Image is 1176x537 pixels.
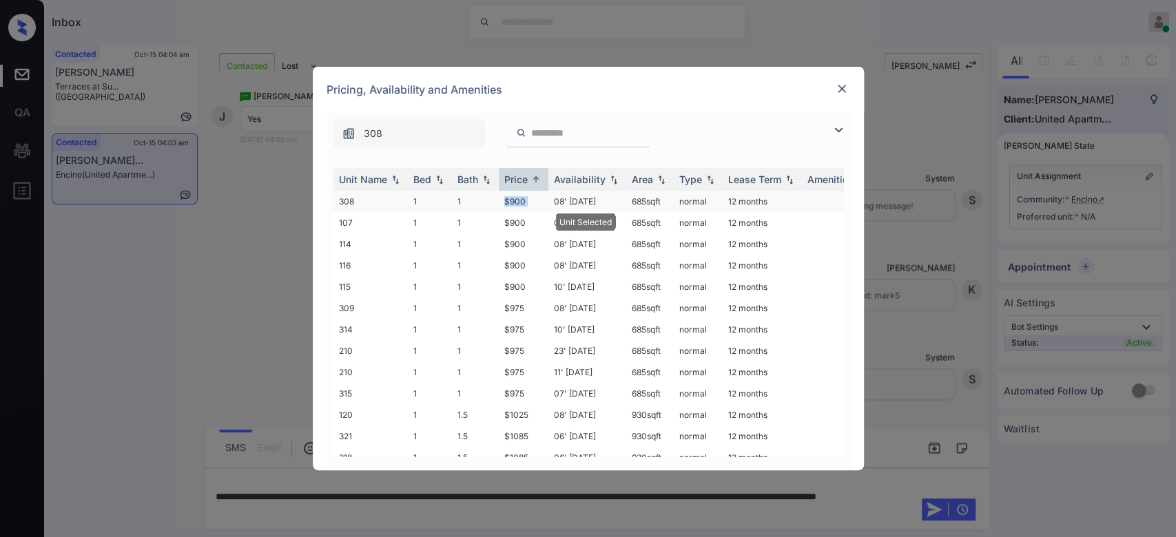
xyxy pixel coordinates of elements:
[674,404,723,425] td: normal
[626,212,674,233] td: 685 sqft
[626,319,674,340] td: 685 sqft
[626,383,674,404] td: 685 sqft
[548,404,626,425] td: 08' [DATE]
[499,340,548,361] td: $975
[333,212,408,233] td: 107
[457,173,478,185] div: Bath
[723,361,802,383] td: 12 months
[679,173,702,185] div: Type
[504,173,528,185] div: Price
[333,361,408,383] td: 210
[408,447,452,468] td: 1
[674,191,723,212] td: normal
[313,67,864,112] div: Pricing, Availability and Amenities
[333,297,408,319] td: 309
[548,340,626,361] td: 23' [DATE]
[723,297,802,319] td: 12 months
[499,361,548,383] td: $975
[333,319,408,340] td: 314
[333,340,408,361] td: 210
[728,173,781,185] div: Lease Term
[548,297,626,319] td: 08' [DATE]
[723,447,802,468] td: 12 months
[626,233,674,255] td: 685 sqft
[674,447,723,468] td: normal
[333,233,408,255] td: 114
[452,255,499,276] td: 1
[499,233,548,255] td: $900
[626,297,674,319] td: 685 sqft
[548,447,626,468] td: 06' [DATE]
[548,191,626,212] td: 08' [DATE]
[723,255,802,276] td: 12 months
[499,191,548,212] td: $900
[529,174,543,185] img: sorting
[723,233,802,255] td: 12 months
[333,404,408,425] td: 120
[333,255,408,276] td: 116
[554,173,606,185] div: Availability
[408,340,452,361] td: 1
[408,404,452,425] td: 1
[783,175,796,185] img: sorting
[408,297,452,319] td: 1
[499,383,548,404] td: $975
[830,122,847,138] img: icon-zuma
[674,212,723,233] td: normal
[674,319,723,340] td: normal
[452,361,499,383] td: 1
[674,297,723,319] td: normal
[723,191,802,212] td: 12 months
[499,404,548,425] td: $1025
[626,361,674,383] td: 685 sqft
[452,233,499,255] td: 1
[674,233,723,255] td: normal
[499,297,548,319] td: $975
[654,175,668,185] img: sorting
[626,425,674,447] td: 930 sqft
[452,319,499,340] td: 1
[674,276,723,297] td: normal
[626,340,674,361] td: 685 sqft
[364,126,382,141] span: 308
[674,425,723,447] td: normal
[342,127,355,140] img: icon-zuma
[452,425,499,447] td: 1.5
[333,383,408,404] td: 315
[452,383,499,404] td: 1
[626,447,674,468] td: 930 sqft
[674,361,723,383] td: normal
[408,361,452,383] td: 1
[548,212,626,233] td: 07' [DATE]
[333,425,408,447] td: 321
[499,255,548,276] td: $900
[548,276,626,297] td: 10' [DATE]
[339,173,387,185] div: Unit Name
[452,191,499,212] td: 1
[626,255,674,276] td: 685 sqft
[408,425,452,447] td: 1
[626,191,674,212] td: 685 sqft
[516,127,526,139] img: icon-zuma
[723,404,802,425] td: 12 months
[674,340,723,361] td: normal
[452,340,499,361] td: 1
[408,319,452,340] td: 1
[452,297,499,319] td: 1
[433,175,446,185] img: sorting
[389,175,402,185] img: sorting
[408,383,452,404] td: 1
[548,233,626,255] td: 08' [DATE]
[333,191,408,212] td: 308
[479,175,493,185] img: sorting
[723,425,802,447] td: 12 months
[333,276,408,297] td: 115
[723,276,802,297] td: 12 months
[835,82,849,96] img: close
[723,383,802,404] td: 12 months
[452,404,499,425] td: 1.5
[607,175,621,185] img: sorting
[408,233,452,255] td: 1
[499,212,548,233] td: $900
[499,447,548,468] td: $1085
